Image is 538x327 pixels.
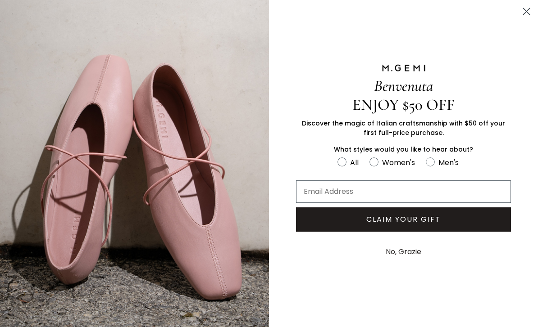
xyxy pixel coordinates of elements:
div: Men's [438,157,459,168]
img: M.GEMI [381,64,426,72]
span: What styles would you like to hear about? [334,145,473,154]
span: Discover the magic of Italian craftsmanship with $50 off your first full-price purchase. [302,119,505,137]
button: CLAIM YOUR GIFT [296,207,511,232]
span: Benvenuta [374,76,433,95]
div: All [350,157,359,168]
div: Women's [382,157,415,168]
button: No, Grazie [381,241,426,263]
span: ENJOY $50 OFF [352,95,455,114]
button: Close dialog [519,4,534,19]
input: Email Address [296,180,511,203]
